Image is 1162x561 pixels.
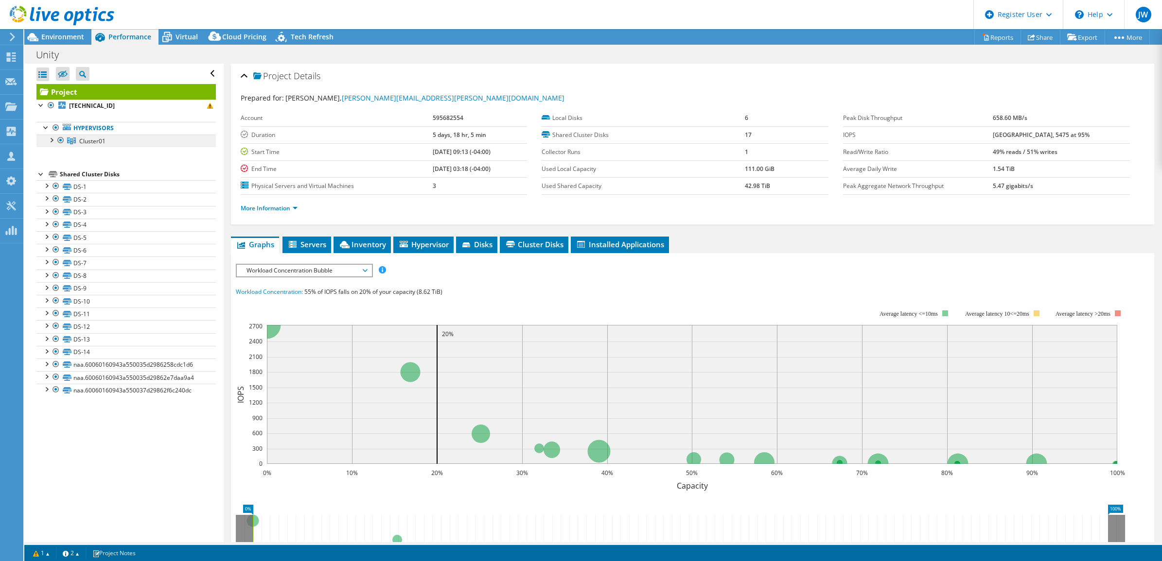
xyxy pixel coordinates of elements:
tspan: Average latency 10<=20ms [965,310,1029,317]
span: Servers [287,239,326,249]
b: 111.00 GiB [745,165,775,173]
label: Peak Disk Throughput [843,113,993,123]
a: Export [1060,30,1105,45]
a: 1 [26,547,56,559]
span: Workload Concentration: [236,288,303,296]
span: Cloud Pricing [222,32,266,41]
label: Peak Aggregate Network Throughput [843,181,993,191]
text: IOPS [235,386,246,403]
text: 20% [442,330,454,338]
b: 42.98 TiB [745,182,770,190]
a: DS-1 [36,180,216,193]
text: 90% [1026,469,1038,477]
tspan: Average latency <=10ms [880,310,938,317]
a: DS-4 [36,219,216,231]
a: [PERSON_NAME][EMAIL_ADDRESS][PERSON_NAME][DOMAIN_NAME] [342,93,564,102]
text: 10% [346,469,358,477]
a: DS-12 [36,320,216,333]
b: [GEOGRAPHIC_DATA], 5475 at 95% [993,131,1090,139]
text: 70% [856,469,868,477]
b: [DATE] 03:18 (-04:00) [433,165,491,173]
a: DS-10 [36,295,216,307]
text: 30% [516,469,528,477]
a: DS-9 [36,282,216,295]
b: 1 [745,148,748,156]
label: Used Shared Capacity [542,181,745,191]
text: 2700 [249,322,263,330]
a: More Information [241,204,298,212]
label: Prepared for: [241,93,284,102]
span: Cluster Disks [505,239,563,249]
a: DS-2 [36,193,216,205]
b: 658.60 MB/s [993,114,1027,122]
a: naa.60060160943a550035d29862e7daa9a4 [36,371,216,384]
span: [PERSON_NAME], [285,93,564,102]
text: 2400 [249,337,263,345]
text: Average latency >20ms [1055,310,1110,317]
h1: Unity [32,50,74,60]
b: 595682554 [433,114,463,122]
label: IOPS [843,130,993,140]
span: Performance [108,32,151,41]
label: Average Daily Write [843,164,993,174]
a: naa.60060160943a550037d29862f6c240dc [36,384,216,396]
text: 100% [1109,469,1125,477]
span: Hypervisor [398,239,449,249]
text: 60% [771,469,783,477]
span: Cluster01 [79,137,106,145]
b: 5 days, 18 hr, 5 min [433,131,486,139]
a: DS-8 [36,270,216,282]
span: Virtual [176,32,198,41]
text: 1200 [249,398,263,407]
div: Shared Cluster Disks [60,169,216,180]
span: Environment [41,32,84,41]
text: 2100 [249,353,263,361]
text: 50% [686,469,698,477]
label: Physical Servers and Virtual Machines [241,181,433,191]
a: Hypervisors [36,122,216,135]
text: 0% [263,469,271,477]
a: Project [36,84,216,100]
span: Workload Concentration Bubble [242,265,367,276]
text: 40% [601,469,613,477]
b: 3 [433,182,436,190]
a: DS-14 [36,346,216,358]
span: Tech Refresh [291,32,334,41]
a: DS-7 [36,256,216,269]
span: 55% of IOPS falls on 20% of your capacity (8.62 TiB) [304,288,442,296]
b: [TECHNICAL_ID] [69,102,115,110]
label: Duration [241,130,433,140]
text: 20% [431,469,443,477]
span: Inventory [338,239,386,249]
a: Cluster01 [36,135,216,147]
text: 300 [252,444,263,453]
b: 17 [745,131,752,139]
b: 1.54 TiB [993,165,1015,173]
text: 900 [252,414,263,422]
b: 6 [745,114,748,122]
b: 49% reads / 51% writes [993,148,1057,156]
a: DS-13 [36,333,216,346]
text: 0 [259,459,263,468]
a: Project Notes [86,547,142,559]
a: naa.60060160943a550035d2986258cdc1d6 [36,358,216,371]
label: Local Disks [542,113,745,123]
label: Used Local Capacity [542,164,745,174]
b: 5.47 gigabits/s [993,182,1033,190]
span: Disks [461,239,493,249]
span: Installed Applications [576,239,664,249]
text: 600 [252,429,263,437]
span: Details [294,70,320,82]
a: 2 [56,547,86,559]
svg: \n [1075,10,1084,19]
label: Read/Write Ratio [843,147,993,157]
a: More [1105,30,1150,45]
text: Capacity [676,480,708,491]
a: Reports [974,30,1021,45]
a: Share [1021,30,1060,45]
span: Graphs [236,239,274,249]
text: 80% [941,469,953,477]
a: DS-11 [36,307,216,320]
label: Shared Cluster Disks [542,130,745,140]
a: DS-5 [36,231,216,244]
